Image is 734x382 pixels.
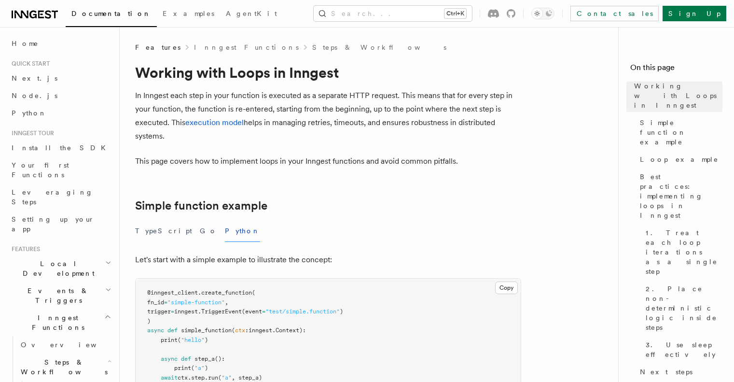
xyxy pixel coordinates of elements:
a: 1. Treat each loop iterations as a single step [642,224,722,280]
span: def [167,327,178,334]
span: : [245,327,249,334]
span: create_function [201,289,252,296]
span: run [208,374,218,381]
span: Local Development [8,259,105,278]
button: Events & Triggers [8,282,113,309]
span: "a" [194,365,205,371]
span: Overview [21,341,120,349]
a: Loop example [636,151,722,168]
span: Features [135,42,180,52]
span: . [205,374,208,381]
span: async [147,327,164,334]
span: step_a [194,355,215,362]
span: @inngest_client [147,289,198,296]
span: (): [215,355,225,362]
a: Next steps [636,363,722,381]
span: = [262,308,265,315]
span: Leveraging Steps [12,188,93,206]
button: Inngest Functions [8,309,113,336]
span: await [161,374,178,381]
span: Simple function example [640,118,722,147]
a: AgentKit [220,3,283,26]
span: , [225,299,228,306]
span: inngest. [174,308,201,315]
span: = [171,308,174,315]
span: ) [205,365,208,371]
span: ( [178,337,181,343]
a: Overview [17,336,113,354]
span: 1. Treat each loop iterations as a single step [646,228,722,276]
span: Home [12,39,39,48]
span: . [188,374,191,381]
a: Examples [157,3,220,26]
span: "a" [222,374,232,381]
span: Inngest Functions [8,313,104,332]
a: Best practices: implementing loops in Inngest [636,168,722,224]
p: This page covers how to implement loops in your Inngest functions and avoid common pitfalls. [135,155,521,168]
span: Node.js [12,92,57,99]
p: Let's start with a simple example to illustrate the concept: [135,253,521,267]
span: Working with Loops in Inngest [634,81,722,110]
span: , step_a) [232,374,262,381]
span: trigger [147,308,171,315]
a: Inngest Functions [194,42,299,52]
span: 3. Use sleep effectively [646,340,722,359]
a: Simple function example [636,114,722,151]
a: Steps & Workflows [312,42,446,52]
span: ( [218,374,222,381]
span: print [174,365,191,371]
a: Simple function example [135,199,267,212]
span: fn_id [147,299,164,306]
span: ( [252,289,255,296]
a: Home [8,35,113,52]
a: Node.js [8,87,113,104]
button: TypeScript [135,220,192,242]
span: ( [232,327,235,334]
button: Go [200,220,217,242]
span: ctx [235,327,245,334]
span: "test/simple.function" [265,308,340,315]
span: Features [8,245,40,253]
span: ( [191,365,194,371]
span: Loop example [640,155,719,164]
span: Quick start [8,60,50,68]
span: Setting up your app [12,215,95,233]
span: Examples [163,10,214,17]
a: 3. Use sleep effectively [642,336,722,363]
span: . [272,327,276,334]
span: = [164,299,167,306]
span: 2. Place non-deterministic logic inside steps [646,284,722,332]
span: print [161,337,178,343]
span: step [191,374,205,381]
span: Context): [276,327,306,334]
a: Leveraging Steps [8,184,113,211]
span: "hello" [181,337,205,343]
span: ) [147,318,151,325]
a: Install the SDK [8,139,113,156]
span: Events & Triggers [8,286,105,305]
button: Steps & Workflows [17,354,113,381]
p: In Inngest each step in your function is executed as a separate HTTP request. This means that for... [135,89,521,143]
span: "simple-function" [167,299,225,306]
a: 2. Place non-deterministic logic inside steps [642,280,722,336]
span: def [181,355,191,362]
span: AgentKit [226,10,277,17]
span: Your first Functions [12,161,69,179]
span: Best practices: implementing loops in Inngest [640,172,722,220]
span: Steps & Workflows [17,357,108,377]
span: ) [205,337,208,343]
button: Copy [495,282,518,294]
button: Search...Ctrl+K [314,6,472,21]
a: Next.js [8,70,113,87]
h4: On this page [630,62,722,77]
button: Python [225,220,260,242]
a: execution model [185,118,244,127]
span: TriggerEvent [201,308,242,315]
button: Local Development [8,255,113,282]
button: Toggle dark mode [531,8,554,19]
a: Contact sales [570,6,659,21]
h1: Working with Loops in Inngest [135,64,521,81]
span: ctx [178,374,188,381]
kbd: Ctrl+K [444,9,466,18]
a: Your first Functions [8,156,113,184]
